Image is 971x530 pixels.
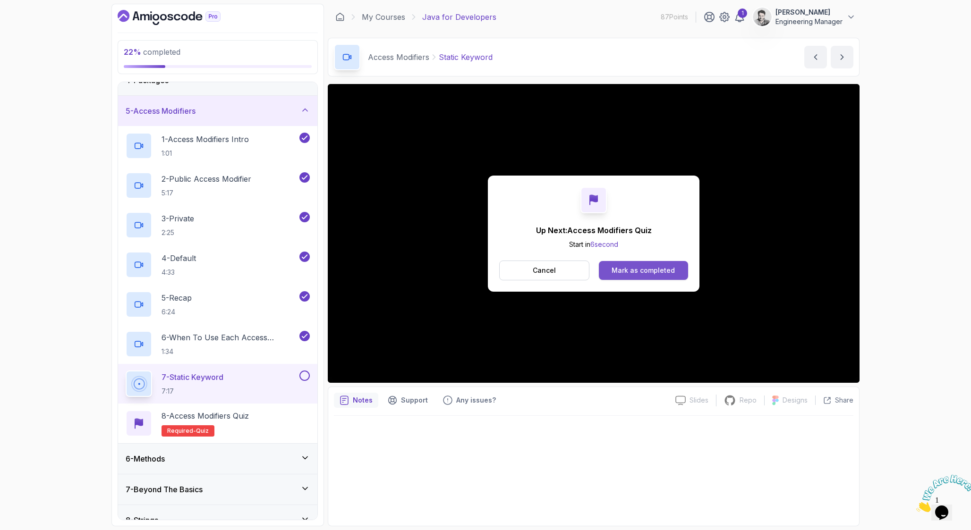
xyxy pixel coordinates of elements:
[775,8,843,17] p: [PERSON_NAME]
[162,228,194,237] p: 2:25
[162,173,251,185] p: 2 - Public Access Modifier
[162,371,223,383] p: 7 - Static Keyword
[401,395,428,405] p: Support
[126,453,165,464] h3: 6 - Methods
[162,347,298,356] p: 1:34
[815,395,853,405] button: Share
[162,252,196,264] p: 4 - Default
[126,105,196,117] h3: 5 - Access Modifiers
[162,268,196,277] p: 4:33
[196,427,209,435] span: quiz
[4,4,62,41] img: Chat attention grabber
[328,84,860,383] iframe: 7 - Static Keyword
[118,444,317,474] button: 6-Methods
[499,261,589,280] button: Cancel
[162,134,249,145] p: 1 - Access Modifiers Intro
[599,261,688,280] button: Mark as completed
[334,393,378,408] button: notes button
[118,96,317,126] button: 5-Access Modifiers
[4,4,8,12] span: 1
[124,47,141,57] span: 22 %
[124,47,180,57] span: completed
[382,393,434,408] button: Support button
[126,291,310,318] button: 5-Recap6:24
[126,370,310,397] button: 7-Static Keyword7:17
[439,51,493,63] p: Static Keyword
[126,410,310,437] button: 8-Access Modifiers QuizRequired-quiz
[162,188,251,198] p: 5:17
[912,471,971,516] iframe: chat widget
[783,395,808,405] p: Designs
[456,395,496,405] p: Any issues?
[437,393,502,408] button: Feedback button
[831,46,853,68] button: next content
[353,395,373,405] p: Notes
[740,395,757,405] p: Repo
[126,212,310,238] button: 3-Private2:25
[536,240,652,249] p: Start in
[734,11,745,23] a: 1
[126,484,203,495] h3: 7 - Beyond The Basics
[126,514,158,526] h3: 8 - Strings
[690,395,708,405] p: Slides
[162,213,194,224] p: 3 - Private
[368,51,429,63] p: Access Modifiers
[162,307,192,317] p: 6:24
[590,240,618,248] span: 6 second
[775,17,843,26] p: Engineering Manager
[422,11,496,23] p: Java for Developers
[612,266,675,275] div: Mark as completed
[162,149,249,158] p: 1:01
[835,395,853,405] p: Share
[167,427,196,435] span: Required-
[804,46,827,68] button: previous content
[162,332,298,343] p: 6 - When To Use Each Access Modifier
[738,8,747,18] div: 1
[162,387,223,396] p: 7:17
[126,252,310,278] button: 4-Default4:33
[335,12,345,22] a: Dashboard
[126,133,310,159] button: 1-Access Modifiers Intro1:01
[753,8,856,26] button: user profile image[PERSON_NAME]Engineering Manager
[753,8,771,26] img: user profile image
[126,331,310,357] button: 6-When To Use Each Access Modifier1:34
[533,266,556,275] p: Cancel
[118,10,242,25] a: Dashboard
[126,172,310,199] button: 2-Public Access Modifier5:17
[162,292,192,303] p: 5 - Recap
[661,12,688,22] p: 87 Points
[162,410,249,421] p: 8 - Access Modifiers Quiz
[362,11,405,23] a: My Courses
[118,474,317,505] button: 7-Beyond The Basics
[536,225,652,236] p: Up Next: Access Modifiers Quiz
